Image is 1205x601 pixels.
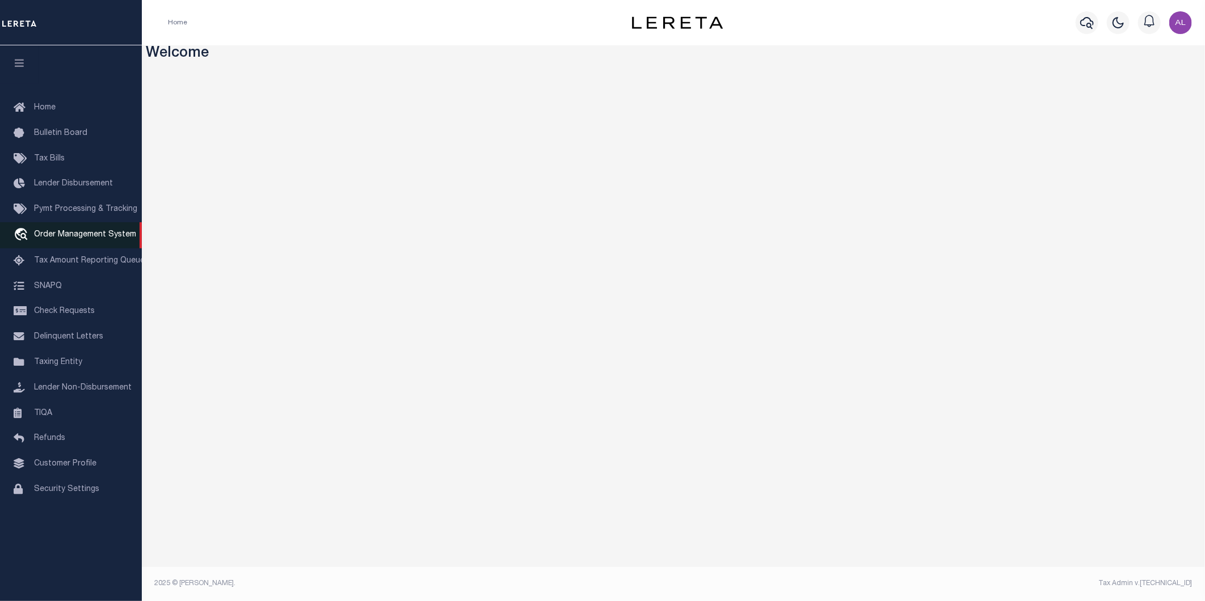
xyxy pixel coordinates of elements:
[34,257,145,265] span: Tax Amount Reporting Queue
[34,409,52,417] span: TIQA
[34,434,65,442] span: Refunds
[34,104,56,112] span: Home
[34,231,136,239] span: Order Management System
[34,180,113,188] span: Lender Disbursement
[34,205,137,213] span: Pymt Processing & Tracking
[632,16,723,29] img: logo-dark.svg
[146,45,1201,63] h3: Welcome
[1169,11,1192,34] img: svg+xml;base64,PHN2ZyB4bWxucz0iaHR0cDovL3d3dy53My5vcmcvMjAwMC9zdmciIHBvaW50ZXItZXZlbnRzPSJub25lIi...
[14,228,32,243] i: travel_explore
[34,129,87,137] span: Bulletin Board
[682,578,1193,589] div: Tax Admin v.[TECHNICAL_ID]
[34,307,95,315] span: Check Requests
[34,358,82,366] span: Taxing Entity
[34,485,99,493] span: Security Settings
[34,460,96,468] span: Customer Profile
[34,384,132,392] span: Lender Non-Disbursement
[34,155,65,163] span: Tax Bills
[168,18,187,28] li: Home
[34,333,103,341] span: Delinquent Letters
[146,578,674,589] div: 2025 © [PERSON_NAME].
[34,282,62,290] span: SNAPQ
